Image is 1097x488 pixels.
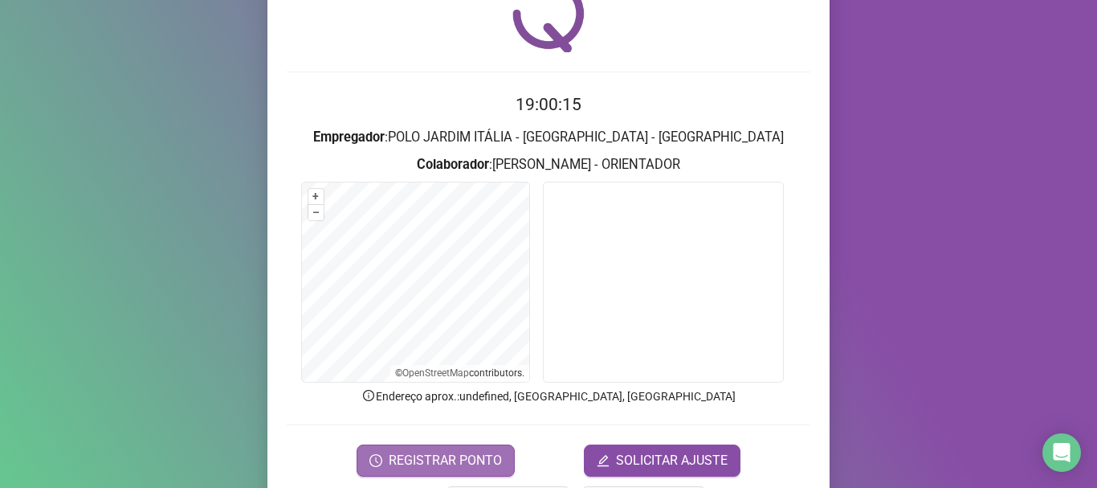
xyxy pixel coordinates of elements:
[287,154,810,175] h3: : [PERSON_NAME] - ORIENTADOR
[516,95,581,114] time: 19:00:15
[369,454,382,467] span: clock-circle
[357,445,515,477] button: REGISTRAR PONTO
[597,454,610,467] span: edit
[417,157,489,172] strong: Colaborador
[616,451,728,470] span: SOLICITAR AJUSTE
[395,367,524,379] li: © contributors.
[361,388,376,403] span: info-circle
[402,367,469,379] a: OpenStreetMap
[1042,433,1081,472] div: Open Intercom Messenger
[389,451,502,470] span: REGISTRAR PONTO
[308,205,324,220] button: –
[287,388,810,405] p: Endereço aprox. : undefined, [GEOGRAPHIC_DATA], [GEOGRAPHIC_DATA]
[308,189,324,204] button: +
[584,445,740,477] button: editSOLICITAR AJUSTE
[313,129,385,145] strong: Empregador
[287,127,810,148] h3: : POLO JARDIM ITÁLIA - [GEOGRAPHIC_DATA] - [GEOGRAPHIC_DATA]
